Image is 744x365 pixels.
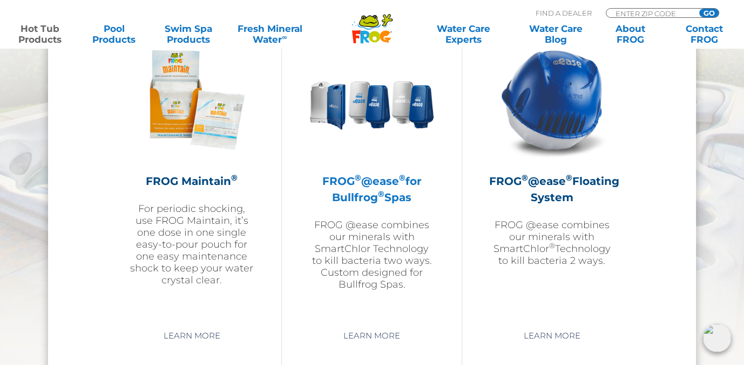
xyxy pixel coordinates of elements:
[129,37,254,318] a: FROG Maintain®For periodic shocking, use FROG Maintain, it’s one dose in one single easy-to-pour ...
[601,23,659,45] a: AboutFROG
[703,324,731,352] img: openIcon
[378,189,384,199] sup: ®
[527,23,585,45] a: Water CareBlog
[489,173,615,205] h2: FROG @ease Floating System
[699,9,719,17] input: GO
[309,37,434,162] img: bullfrog-product-hero-300x300.png
[566,172,572,183] sup: ®
[416,23,510,45] a: Water CareExperts
[129,203,254,286] p: For periodic shocking, use FROG Maintain, it’s one dose in one single easy-to-pour pouch for one ...
[309,37,434,318] a: FROG®@ease®for Bullfrog®SpasFROG @ease combines our minerals with SmartChlor Technology to kill b...
[159,23,217,45] a: Swim SpaProducts
[231,172,238,183] sup: ®
[129,173,254,189] h2: FROG Maintain
[331,326,412,346] a: Learn More
[614,9,687,18] input: Zip Code Form
[234,23,306,45] a: Fresh MineralWater∞
[85,23,143,45] a: PoolProducts
[129,37,254,162] img: Frog_Maintain_Hero-2-v2-300x300.png
[675,23,733,45] a: ContactFROG
[511,326,593,346] a: Learn More
[489,37,614,162] img: hot-tub-product-atease-system-300x300.png
[309,219,434,290] p: FROG @ease combines our minerals with SmartChlor Technology to kill bacteria two ways. Custom des...
[549,241,555,250] sup: ®
[489,219,615,267] p: FROG @ease combines our minerals with SmartChlor Technology to kill bacteria 2 ways.
[489,37,615,318] a: FROG®@ease®Floating SystemFROG @ease combines our minerals with SmartChlor®Technology to kill bac...
[398,172,405,183] sup: ®
[11,23,69,45] a: Hot TubProducts
[309,173,434,205] h2: FROG @ease for Bullfrog Spas
[354,172,361,183] sup: ®
[536,8,592,18] p: Find A Dealer
[522,172,528,183] sup: ®
[151,326,233,346] a: Learn More
[282,33,287,41] sup: ∞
